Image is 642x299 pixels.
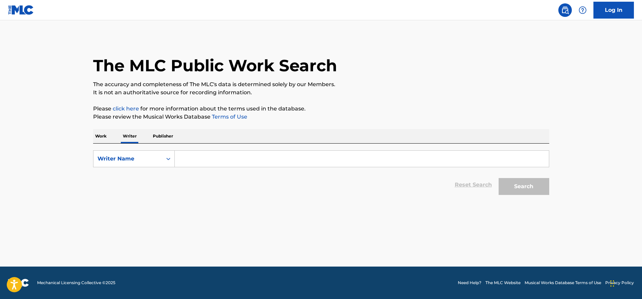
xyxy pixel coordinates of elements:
[579,6,587,14] img: help
[605,280,634,286] a: Privacy Policy
[97,155,158,163] div: Writer Name
[608,267,642,299] iframe: Chat Widget
[93,89,549,97] p: It is not an authoritative source for recording information.
[608,267,642,299] div: Widget de chat
[8,5,34,15] img: MLC Logo
[525,280,601,286] a: Musical Works Database Terms of Use
[593,2,634,19] a: Log In
[37,280,115,286] span: Mechanical Licensing Collective © 2025
[93,113,549,121] p: Please review the Musical Works Database
[561,6,569,14] img: search
[121,129,139,143] p: Writer
[458,280,481,286] a: Need Help?
[113,105,139,112] a: click here
[151,129,175,143] p: Publisher
[558,3,572,17] a: Public Search
[8,279,29,287] img: logo
[93,150,549,198] form: Search Form
[93,55,337,76] h1: The MLC Public Work Search
[610,273,614,294] div: Arrastrar
[485,280,521,286] a: The MLC Website
[93,80,549,89] p: The accuracy and completeness of The MLC's data is determined solely by our Members.
[93,105,549,113] p: Please for more information about the terms used in the database.
[93,129,109,143] p: Work
[576,3,589,17] div: Help
[211,114,247,120] a: Terms of Use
